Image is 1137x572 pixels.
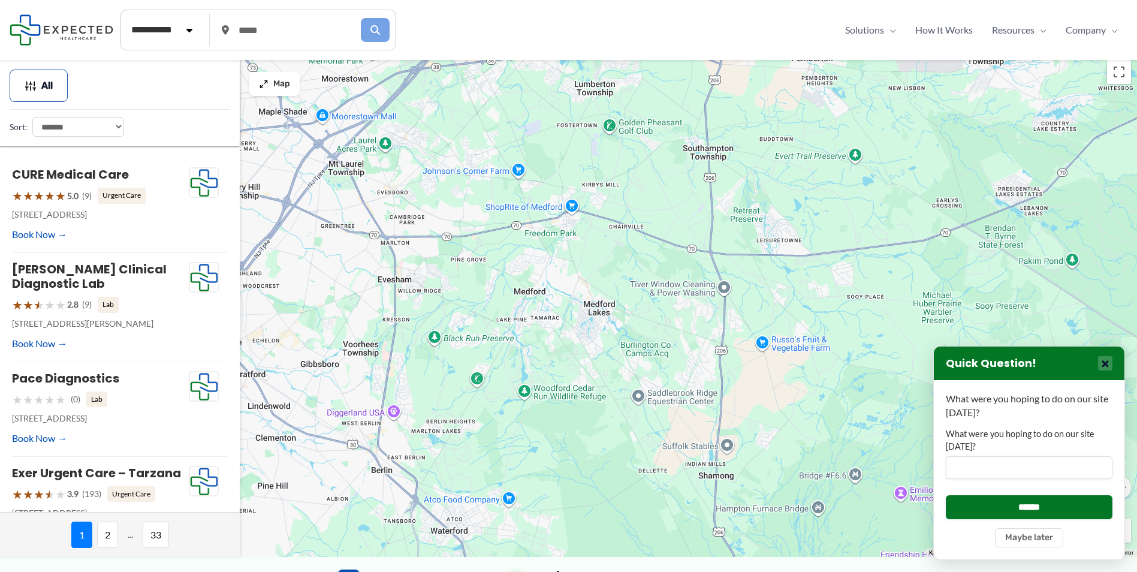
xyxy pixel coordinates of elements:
[259,79,269,89] img: Maximize
[189,372,218,402] img: Expected Healthcare Logo
[41,82,53,90] span: All
[25,80,37,92] img: Filter
[10,119,28,135] label: Sort:
[946,428,1112,453] label: What were you hoping to do on our site [DATE]?
[995,528,1063,547] button: Maybe later
[82,297,92,312] span: (9)
[23,294,34,316] span: ★
[82,486,101,502] span: (193)
[946,392,1112,419] p: What were you hoping to do on our site [DATE]?
[10,70,68,102] button: All
[189,466,218,496] img: Expected Healthcare Logo
[1098,356,1112,371] button: Close
[34,185,44,207] span: ★
[12,261,167,292] a: [PERSON_NAME] Clinical Diagnostic Lab
[1066,21,1106,39] span: Company
[845,21,884,39] span: Solutions
[273,79,290,89] span: Map
[12,483,23,505] span: ★
[23,389,34,411] span: ★
[98,297,119,312] span: Lab
[71,392,80,407] span: (0)
[67,188,79,204] span: 5.0
[34,389,44,411] span: ★
[189,168,218,198] img: Expected Healthcare Logo
[12,370,119,387] a: Pace Diagnostics
[12,465,181,481] a: Exer Urgent Care – Tarzana
[44,389,55,411] span: ★
[12,429,67,447] a: Book Now
[55,185,66,207] span: ★
[34,483,44,505] span: ★
[915,21,973,39] span: How It Works
[906,21,982,39] a: How It Works
[249,72,300,96] button: Map
[107,486,155,502] span: Urgent Care
[10,14,113,45] img: Expected Healthcare Logo - side, dark font, small
[884,21,896,39] span: Menu Toggle
[12,207,189,222] p: [STREET_ADDRESS]
[189,263,218,293] img: Expected Healthcare Logo
[1107,60,1131,84] button: Toggle fullscreen view
[836,21,906,39] a: SolutionsMenu Toggle
[34,294,44,316] span: ★
[67,297,79,312] span: 2.8
[55,294,66,316] span: ★
[12,335,67,353] a: Book Now
[55,483,66,505] span: ★
[12,185,23,207] span: ★
[1056,21,1127,39] a: CompanyMenu Toggle
[123,522,138,548] span: ...
[23,483,34,505] span: ★
[98,188,146,203] span: Urgent Care
[12,411,189,426] p: [STREET_ADDRESS]
[992,21,1035,39] span: Resources
[67,486,79,502] span: 3.9
[44,185,55,207] span: ★
[97,522,118,548] span: 2
[12,294,23,316] span: ★
[12,166,129,183] a: CURE Medical Care
[23,185,34,207] span: ★
[12,316,189,332] p: [STREET_ADDRESS][PERSON_NAME]
[982,21,1056,39] a: ResourcesMenu Toggle
[82,188,92,204] span: (9)
[71,522,92,548] span: 1
[143,522,169,548] span: 33
[929,549,982,557] button: Keyboard shortcuts
[44,294,55,316] span: ★
[1106,21,1118,39] span: Menu Toggle
[12,505,189,521] p: [STREET_ADDRESS]
[55,389,66,411] span: ★
[1035,21,1046,39] span: Menu Toggle
[12,225,67,243] a: Book Now
[946,357,1036,371] h3: Quick Question!
[12,389,23,411] span: ★
[86,392,107,407] span: Lab
[44,483,55,505] span: ★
